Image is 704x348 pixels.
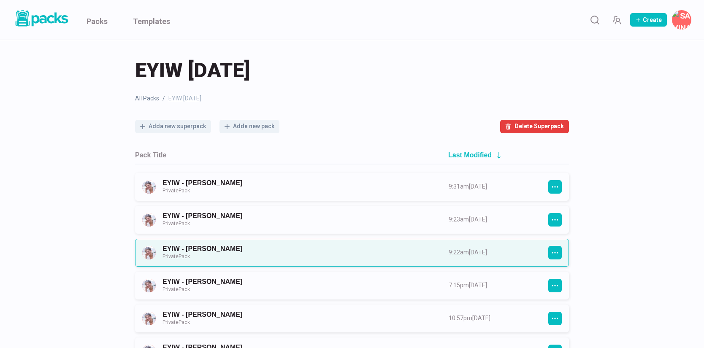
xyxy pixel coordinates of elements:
span: / [162,94,165,103]
h2: Last Modified [448,151,492,159]
h2: Pack Title [135,151,166,159]
button: Delete Superpack [500,120,569,133]
button: Adda new pack [219,120,279,133]
button: Adda new superpack [135,120,211,133]
button: Savina Tilmann [672,10,691,30]
a: Packs logo [13,8,70,31]
span: EYIW [DATE] [135,57,250,84]
a: All Packs [135,94,159,103]
button: Create Pack [630,13,667,27]
span: EYIW [DATE] [168,94,201,103]
nav: breadcrumb [135,94,569,103]
img: Packs logo [13,8,70,28]
button: Search [586,11,603,28]
button: Manage Team Invites [608,11,625,28]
